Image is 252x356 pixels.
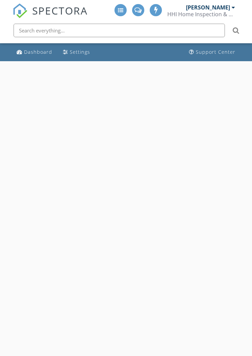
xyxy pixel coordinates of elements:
[196,49,235,55] div: Support Center
[186,4,230,11] div: [PERSON_NAME]
[13,9,88,23] a: SPECTORA
[24,49,52,55] div: Dashboard
[70,49,90,55] div: Settings
[14,24,225,37] input: Search everything...
[13,3,27,18] img: The Best Home Inspection Software - Spectora
[14,46,55,58] a: Dashboard
[167,11,235,18] div: HHI Home Inspection & Pest Control
[60,46,93,58] a: Settings
[186,46,238,58] a: Support Center
[32,3,88,18] span: SPECTORA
